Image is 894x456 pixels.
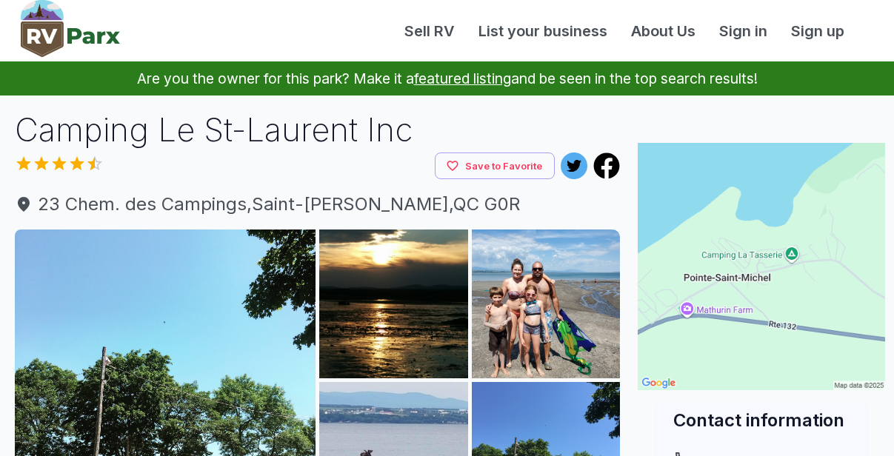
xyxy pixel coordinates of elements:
[707,20,779,42] a: Sign in
[414,70,511,87] a: featured listing
[779,20,856,42] a: Sign up
[15,191,621,218] span: 23 Chem. des Campings , Saint-[PERSON_NAME] , QC G0R
[435,152,555,180] button: Save to Favorite
[619,20,707,42] a: About Us
[467,20,619,42] a: List your business
[638,143,885,390] img: Map for Camping Le St-Laurent Inc
[15,191,621,218] a: 23 Chem. des Campings,Saint-[PERSON_NAME],QC G0R
[472,229,621,378] img: AAcXr8pJDXQtGF03fr9BITMnMRgqlKx3Z0JoeI0o0uv6pv44kXpcmHx6d-ogcOepHp59CXJPWFVQj3Ddr3X9sK4lC578DzJ_o...
[393,20,467,42] a: Sell RV
[18,61,876,95] p: Are you the owner for this park? Make it a and be seen in the top search results!
[319,229,468,378] img: AAcXr8pfz-094l1VC4Q5WFRR_pcgbmYFv2c7fnj6WY9Nv-qr8V94SK4a107-P89ZkdgHEMYgzmkepXHOnq5OEGi4cP2ZAdKT-...
[673,408,850,432] h2: Contact information
[15,107,621,152] h1: Camping Le St-Laurent Inc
